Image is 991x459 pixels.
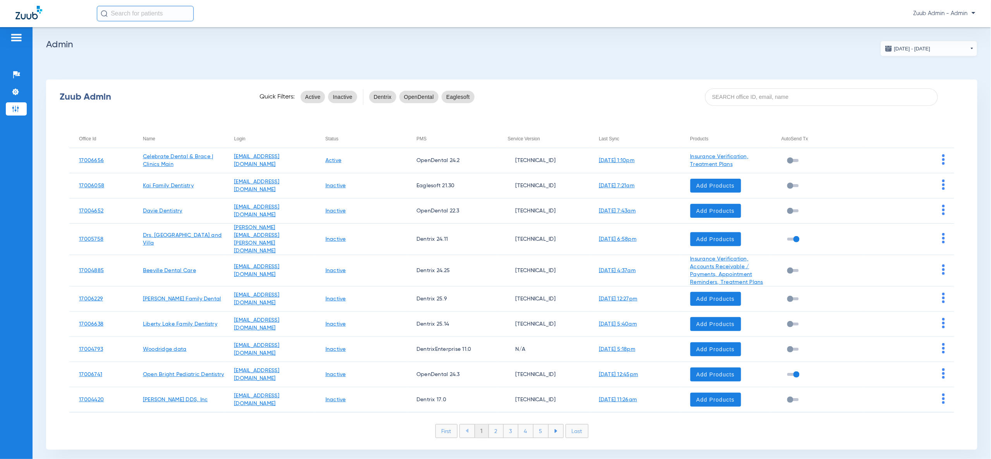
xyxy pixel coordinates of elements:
[690,368,741,381] button: Add Products
[143,268,196,273] a: Beeville Dental Care
[498,387,589,412] td: [TECHNICAL_ID]
[697,235,735,243] span: Add Products
[325,296,346,302] a: Inactive
[599,296,638,302] a: [DATE] 12:27pm
[407,198,498,224] td: OpenDental 22.3
[143,183,194,188] a: Kai Family Dentistry
[234,292,279,305] a: [EMAIL_ADDRESS][DOMAIN_NAME]
[498,148,589,173] td: [TECHNICAL_ID]
[599,236,637,242] a: [DATE] 6:58pm
[325,321,346,327] a: Inactive
[325,158,342,163] a: Active
[143,296,221,302] a: [PERSON_NAME] Family Dental
[234,135,245,143] div: Login
[942,393,945,404] img: group-dot-blue.svg
[325,236,346,242] a: Inactive
[79,135,96,143] div: Office Id
[407,312,498,337] td: Dentrix 25.14
[374,93,392,101] span: Dentrix
[407,148,498,173] td: OpenDental 24.2
[79,296,103,302] a: 17006229
[10,33,22,42] img: hamburger-icon
[143,208,182,214] a: Davie Dentistry
[435,424,458,438] li: First
[690,342,741,356] button: Add Products
[407,173,498,198] td: Eaglesoft 21.30
[325,135,339,143] div: Status
[599,397,637,402] a: [DATE] 11:26am
[942,368,945,379] img: group-dot-blue.svg
[143,154,213,167] a: Celebrate Dental & Brace | Clinics Main
[504,424,518,438] li: 3
[79,268,104,273] a: 17004885
[942,205,945,215] img: group-dot-blue.svg
[407,255,498,286] td: Dentrix 24.25
[325,372,346,377] a: Inactive
[325,208,346,214] a: Inactive
[566,424,588,438] li: Last
[234,393,279,406] a: [EMAIL_ADDRESS][DOMAIN_NAME]
[325,135,407,143] div: Status
[15,6,42,19] img: Zuub Logo
[599,208,636,214] a: [DATE] 7:43am
[407,286,498,312] td: Dentrix 25.9
[697,396,735,404] span: Add Products
[416,135,427,143] div: PMS
[942,343,945,354] img: group-dot-blue.svg
[234,154,279,167] a: [EMAIL_ADDRESS][DOMAIN_NAME]
[942,264,945,275] img: group-dot-blue.svg
[143,321,217,327] a: Liberty Lake Family Dentistry
[942,233,945,243] img: group-dot-blue.svg
[407,224,498,255] td: Dentrix 24.11
[234,204,279,217] a: [EMAIL_ADDRESS][DOMAIN_NAME]
[599,347,635,352] a: [DATE] 5:18pm
[325,268,346,273] a: Inactive
[234,135,315,143] div: Login
[234,368,279,381] a: [EMAIL_ADDRESS][DOMAIN_NAME]
[301,89,357,105] mat-chip-listbox: status-filters
[260,93,295,101] span: Quick Filters:
[508,135,589,143] div: Service Version
[554,429,557,433] img: arrow-right-blue.svg
[498,224,589,255] td: [TECHNICAL_ID]
[79,372,102,377] a: 17006741
[599,158,635,163] a: [DATE] 1:10pm
[369,89,475,105] mat-chip-listbox: pms-filters
[79,183,104,188] a: 17006058
[101,10,108,17] img: Search Icon
[79,321,103,327] a: 17006638
[79,158,104,163] a: 17006656
[79,135,133,143] div: Office Id
[498,255,589,286] td: [TECHNICAL_ID]
[143,135,155,143] div: Name
[60,93,246,101] div: Zuub Admin
[416,135,498,143] div: PMS
[952,422,991,459] iframe: Chat Widget
[697,320,735,328] span: Add Products
[881,41,977,56] button: [DATE] - [DATE]
[466,429,469,433] img: arrow-left-blue.svg
[97,6,194,21] input: Search for patients
[498,173,589,198] td: [TECHNICAL_ID]
[942,293,945,303] img: group-dot-blue.svg
[79,236,103,242] a: 17005758
[498,286,589,312] td: [TECHNICAL_ID]
[446,93,470,101] span: Eaglesoft
[489,424,504,438] li: 2
[690,154,749,167] a: Insurance Verification, Treatment Plans
[697,371,735,378] span: Add Products
[143,135,224,143] div: Name
[690,292,741,306] button: Add Products
[498,337,589,362] td: N/A
[690,204,741,218] button: Add Products
[498,198,589,224] td: [TECHNICAL_ID]
[690,256,764,285] a: Insurance Verification, Accounts Receivable / Payments, Appointment Reminders, Treatment Plans
[690,135,709,143] div: Products
[143,347,187,352] a: Woodridge data
[697,182,735,190] span: Add Products
[942,318,945,328] img: group-dot-blue.svg
[599,135,619,143] div: Last Sync
[781,135,808,143] div: AutoSend Tx
[333,93,352,101] span: Inactive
